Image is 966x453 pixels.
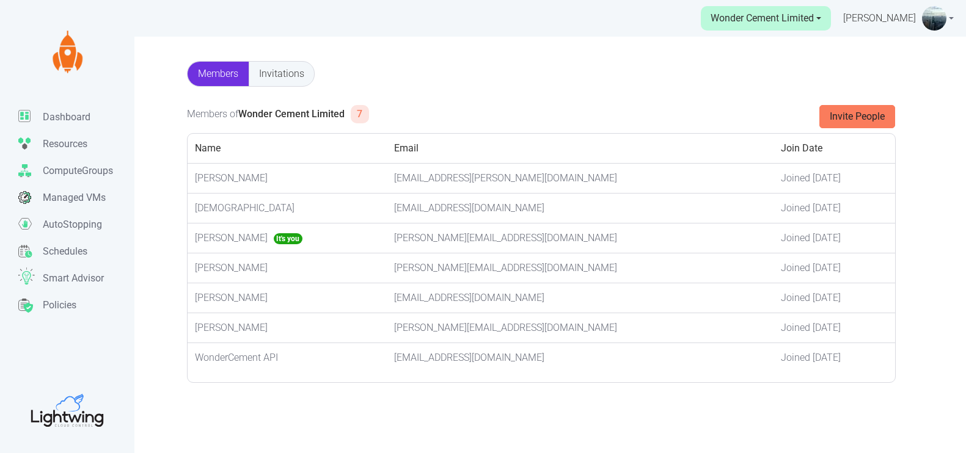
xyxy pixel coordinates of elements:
[387,313,774,343] td: [PERSON_NAME][EMAIL_ADDRESS][DOMAIN_NAME]
[195,262,268,274] span: [PERSON_NAME]
[187,108,369,120] span: Members of
[43,244,87,259] p: Schedules
[387,194,774,223] td: [EMAIL_ADDRESS][DOMAIN_NAME]
[195,172,268,184] span: [PERSON_NAME]
[774,194,895,223] td: Joined [DATE]
[18,211,134,238] a: AutoStopping
[195,322,268,333] span: [PERSON_NAME]
[238,107,345,121] span: Wonder Cement Limited
[774,164,895,194] td: Joined [DATE]
[18,184,134,211] a: Managed VMs
[18,158,134,184] a: ComputeGroups
[387,283,774,313] td: [EMAIL_ADDRESS][DOMAIN_NAME]
[43,298,76,313] p: Policies
[387,134,774,164] th: Email
[387,343,774,373] td: [EMAIL_ADDRESS][DOMAIN_NAME]
[195,292,268,303] span: [PERSON_NAME]
[188,134,387,164] th: Name
[274,233,303,244] span: It's you
[774,134,895,164] th: Join Date
[701,6,831,31] a: Wonder Cement Limited
[18,265,134,292] a: Smart Advisor
[43,164,113,178] p: ComputeGroups
[195,352,278,363] span: WonderCement API
[18,238,134,265] a: Schedules
[387,223,774,253] td: [PERSON_NAME][EMAIL_ADDRESS][DOMAIN_NAME]
[774,253,895,283] td: Joined [DATE]
[843,11,916,26] span: [PERSON_NAME]
[46,31,89,73] img: Lightwing
[43,110,90,125] p: Dashboard
[195,232,268,244] span: [PERSON_NAME]
[774,223,895,253] td: Joined [DATE]
[387,253,774,283] td: [PERSON_NAME][EMAIL_ADDRESS][DOMAIN_NAME]
[249,62,314,86] a: Invitations
[351,105,369,123] span: 7
[18,292,134,319] a: Policies
[387,164,774,194] td: [EMAIL_ADDRESS][PERSON_NAME][DOMAIN_NAME]
[774,313,895,343] td: Joined [DATE]
[774,283,895,313] td: Joined [DATE]
[43,217,102,232] p: AutoStopping
[774,343,895,373] td: Joined [DATE]
[18,104,134,131] a: Dashboard
[819,105,895,128] button: Invite People
[195,202,295,214] span: [DEMOGRAPHIC_DATA]
[18,131,134,158] a: Resources
[43,137,87,151] p: Resources
[188,62,249,86] a: Members
[43,190,106,205] p: Managed VMs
